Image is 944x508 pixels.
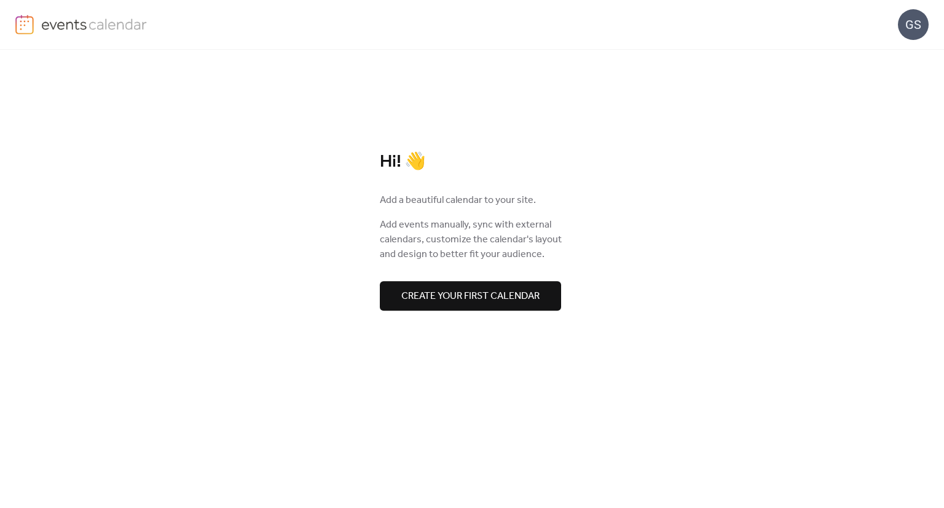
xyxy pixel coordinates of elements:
[898,9,929,40] div: GS
[41,15,147,33] img: logo-type
[380,193,536,208] span: Add a beautiful calendar to your site.
[380,218,564,262] span: Add events manually, sync with external calendars, customize the calendar's layout and design to ...
[15,15,34,34] img: logo
[401,289,540,304] span: Create your first calendar
[380,151,564,173] div: Hi! 👋
[380,281,561,311] button: Create your first calendar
